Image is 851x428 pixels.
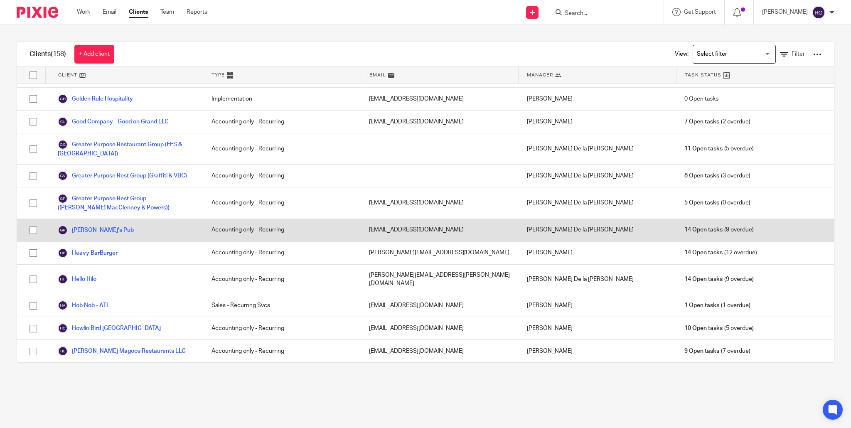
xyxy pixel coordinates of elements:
a: Email [103,8,116,16]
span: (3 overdue) [684,172,750,180]
span: (12 overdue) [684,248,757,257]
div: [PERSON_NAME] [519,88,676,110]
span: 14 Open tasks [684,248,723,257]
img: svg%3E [58,171,68,181]
span: 14 Open tasks [684,275,723,283]
span: (2 overdue) [684,118,750,126]
span: (7 overdue) [684,347,750,355]
input: Select all [25,67,41,83]
a: Greater Purpose Restaurant Group (EFS & [GEOGRAPHIC_DATA]) [58,140,195,158]
div: Accounting only - Recurring [203,133,361,164]
span: 14 Open tasks [684,226,723,234]
span: Get Support [684,9,716,15]
div: Accounting only - Recurring [203,219,361,241]
span: 0 Open tasks [684,95,718,103]
span: (1 overdue) [684,301,750,310]
div: [EMAIL_ADDRESS][DOMAIN_NAME] [361,340,519,362]
span: (5 overdue) [684,324,753,332]
a: Golden Rule Hospitality [58,94,133,104]
a: Hello Hilo [58,274,96,284]
div: [PERSON_NAME] De la [PERSON_NAME] [519,219,676,241]
span: (9 overdue) [684,275,753,283]
span: (158) [51,51,66,57]
p: [PERSON_NAME] [762,8,808,16]
a: Work [77,8,90,16]
input: Search for option [694,47,771,61]
a: Greater Purpose Rest Group (Graffiti & VBC) [58,171,187,181]
div: Sales - Recurring Svcs [203,294,361,317]
span: Type [212,71,225,79]
div: [EMAIL_ADDRESS][DOMAIN_NAME] [361,219,519,241]
img: svg%3E [58,300,68,310]
div: Accounting only - Recurring [203,165,361,187]
div: Accounting only - Recurring [203,317,361,339]
div: [EMAIL_ADDRESS][DOMAIN_NAME] [361,111,519,133]
img: svg%3E [58,346,68,356]
div: Accounting only - Recurring [203,111,361,133]
a: Greater Purpose Rest Group ([PERSON_NAME] MacClenney & Powers)) [58,194,195,212]
span: Manager [527,71,553,79]
div: Accounting only - Recurring [203,265,361,294]
a: Heavy BarBurger [58,248,118,258]
div: [EMAIL_ADDRESS][DOMAIN_NAME] [361,88,519,110]
a: Team [160,8,174,16]
img: Pixie [17,7,58,18]
div: [EMAIL_ADDRESS][DOMAIN_NAME] [361,294,519,317]
div: [PERSON_NAME] De la [PERSON_NAME] [519,165,676,187]
a: Clients [129,8,148,16]
img: svg%3E [58,140,68,150]
div: [PERSON_NAME][EMAIL_ADDRESS][DOMAIN_NAME] [361,242,519,264]
a: Reports [187,8,207,16]
div: [EMAIL_ADDRESS][DOMAIN_NAME] [361,317,519,339]
div: --- [361,165,519,187]
div: [PERSON_NAME] De la [PERSON_NAME] [519,133,676,164]
span: Task Status [685,71,721,79]
div: [PERSON_NAME] [519,111,676,133]
span: Email [369,71,386,79]
span: 9 Open tasks [684,347,719,355]
div: [PERSON_NAME][EMAIL_ADDRESS][PERSON_NAME][DOMAIN_NAME] [361,265,519,294]
span: (5 overdue) [684,145,753,153]
span: Client [58,71,77,79]
div: Search for option [693,45,776,64]
img: svg%3E [58,225,68,235]
img: svg%3E [58,248,68,258]
img: svg%3E [58,323,68,333]
div: Implementation [203,88,361,110]
img: svg%3E [58,194,68,204]
a: [PERSON_NAME] Magoos Restaurants LLC [58,346,186,356]
div: Accounting only - Recurring [203,242,361,264]
span: 8 Open tasks [684,172,719,180]
div: [EMAIL_ADDRESS][DOMAIN_NAME] [361,187,519,218]
span: (9 overdue) [684,226,753,234]
span: 10 Open tasks [684,324,723,332]
a: [PERSON_NAME]'s Pub [58,225,134,235]
div: [PERSON_NAME] De la [PERSON_NAME] [519,265,676,294]
img: svg%3E [812,6,825,19]
a: Hob Nob - ATL [58,300,110,310]
input: Search [564,10,639,17]
div: [PERSON_NAME] [519,340,676,362]
div: [PERSON_NAME] [519,294,676,317]
span: 5 Open tasks [684,199,719,207]
img: svg%3E [58,117,68,127]
a: Howlin Bird [GEOGRAPHIC_DATA] [58,323,161,333]
span: Filter [792,51,805,57]
h1: Clients [30,50,66,59]
div: [PERSON_NAME] De la [PERSON_NAME] [519,187,676,218]
span: 1 Open tasks [684,301,719,310]
div: --- [361,133,519,164]
span: 11 Open tasks [684,145,723,153]
a: + Add client [74,45,114,64]
img: svg%3E [58,94,68,104]
img: svg%3E [58,274,68,284]
div: View: [662,42,821,66]
span: 7 Open tasks [684,118,719,126]
a: Good Company - Good on Grand LLC [58,117,169,127]
div: Accounting only - Recurring [203,340,361,362]
div: [PERSON_NAME] [519,317,676,339]
div: Accounting only - Recurring [203,187,361,218]
span: (0 overdue) [684,199,750,207]
div: [PERSON_NAME] [519,242,676,264]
